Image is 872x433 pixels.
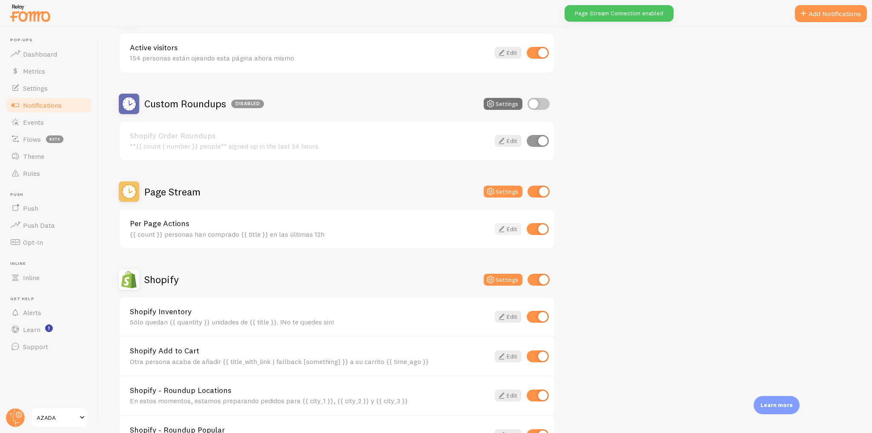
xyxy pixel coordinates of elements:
a: Learn [5,321,93,338]
div: Sólo quedan {{ quantity }} unidades de {{ title }}. ¡No te quedes sin! [130,318,490,326]
img: Page Stream [119,181,139,202]
a: Opt-In [5,234,93,251]
a: Alerts [5,304,93,321]
div: {{ count }} personas han comprado {{ title }} en las últimas 12h [130,230,490,238]
span: Dashboard [23,50,57,58]
span: Events [23,118,44,126]
a: AZADA [31,407,88,428]
a: Dashboard [5,46,93,63]
img: Custom Roundups [119,94,139,114]
img: Shopify [119,270,139,290]
span: Opt-In [23,238,43,247]
a: Theme [5,148,93,165]
a: Support [5,338,93,355]
span: Inline [10,261,93,267]
span: Rules [23,169,40,178]
span: Metrics [23,67,45,75]
a: Edit [495,311,522,323]
a: Flows beta [5,131,93,148]
div: 154 personas están ojeando esta página ahora mismo [130,54,490,62]
span: Settings [23,84,48,92]
a: Shopify Order Roundups [130,132,490,140]
div: **{{ count | number }} people** signed up in the last 24 hours [130,142,490,150]
a: Shopify Inventory [130,308,490,315]
span: Inline [23,273,40,282]
span: Alerts [23,308,41,317]
span: Learn [23,325,40,334]
img: fomo-relay-logo-orange.svg [9,2,52,24]
a: Edit [495,223,522,235]
a: Push [5,200,93,217]
div: Disabled [231,100,264,108]
button: Settings [484,98,522,110]
span: Get Help [10,296,93,302]
span: Theme [23,152,44,161]
h2: Custom Roundups [144,97,264,110]
button: Settings [484,186,522,198]
a: Settings [5,80,93,97]
span: Push [23,204,38,212]
a: Edit [495,350,522,362]
span: beta [46,135,63,143]
div: Learn more [754,396,800,414]
a: Notifications [5,97,93,114]
a: Per Page Actions [130,220,490,227]
a: Metrics [5,63,93,80]
a: Active visitors [130,44,490,52]
span: AZADA [37,413,77,423]
a: Shopify - Roundup Locations [130,387,490,394]
span: Flows [23,135,41,143]
span: Support [23,342,48,351]
span: Push [10,192,93,198]
h2: Page Stream [144,185,201,198]
a: Shopify Add to Cart [130,347,490,355]
a: Push Data [5,217,93,234]
span: Push Data [23,221,55,229]
a: Inline [5,269,93,286]
a: Edit [495,135,522,147]
a: Edit [495,390,522,401]
button: Settings [484,274,522,286]
div: En estos momentos, estamos preparando pedidos para {{ city_1 }}, {{ city_2 }} y {{ city_3 }} [130,397,490,404]
p: Learn more [760,401,793,409]
a: Events [5,114,93,131]
a: Edit [495,47,522,59]
a: Rules [5,165,93,182]
span: Notifications [23,101,62,109]
svg: <p>Watch New Feature Tutorials!</p> [45,324,53,332]
div: Page Stream Connection enabled [565,5,674,22]
h2: Shopify [144,273,179,286]
span: Pop-ups [10,37,93,43]
div: Otra persona acaba de añadir {{ title_with_link | fallback [something] }} a su carrito {{ time_ag... [130,358,490,365]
